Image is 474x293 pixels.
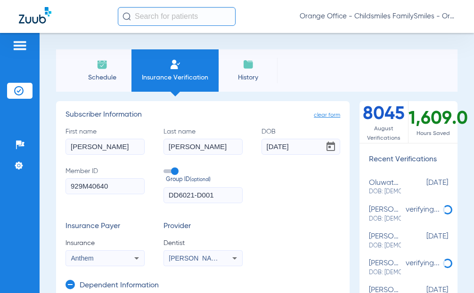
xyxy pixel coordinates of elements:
button: Open calendar [321,137,340,156]
img: Zuub Logo [19,7,51,24]
img: History [243,59,254,70]
span: DOB: [DEMOGRAPHIC_DATA] [369,242,401,250]
span: Anthem [71,254,94,262]
span: clear form [314,111,340,120]
img: Manual Insurance Verification [170,59,181,70]
span: verifying... [406,260,440,267]
h3: Subscriber Information [65,111,340,120]
span: Insurance Verification [139,73,212,82]
span: [DATE] [401,179,448,196]
span: Hours Saved [409,129,458,138]
span: History [226,73,270,82]
iframe: Chat Widget [427,248,474,293]
span: August Verifications [360,124,408,143]
h3: Dependent Information [80,281,159,291]
span: Group ID [166,176,243,184]
label: DOB [262,127,341,155]
label: First name [65,127,145,155]
h3: Recent Verifications [360,155,458,165]
div: [PERSON_NAME] [369,206,401,223]
img: Schedule [97,59,108,70]
input: Search for patients [118,7,236,26]
span: DOB: [DEMOGRAPHIC_DATA] [369,269,401,277]
input: DOBOpen calendar [262,139,341,155]
span: [DATE] [401,232,448,250]
div: 8045 [360,101,409,143]
span: DOB: [DEMOGRAPHIC_DATA] [369,188,401,196]
div: [PERSON_NAME] [369,259,401,277]
input: Last name [163,139,243,155]
input: Member ID [65,178,145,194]
span: Insurance [65,238,145,248]
img: Search Icon [123,12,131,21]
h3: Insurance Payer [65,222,145,231]
img: hamburger-icon [12,40,27,51]
span: Schedule [80,73,124,82]
div: oluwatobi adeola [369,179,401,196]
h3: Provider [163,222,243,231]
span: Orange Office - Childsmiles FamilySmiles - Orange St Dental Associates LLC - Orange General DBA A... [300,12,455,21]
span: [PERSON_NAME] 1700526720 [169,254,262,262]
input: First name [65,139,145,155]
label: Member ID [65,166,145,203]
span: DOB: [DEMOGRAPHIC_DATA] [369,215,401,223]
span: Dentist [163,238,243,248]
span: verifying... [406,206,440,214]
label: Last name [163,127,243,155]
small: (optional) [190,176,211,184]
div: [PERSON_NAME] [369,232,401,250]
div: 1,609.0 [409,101,458,143]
